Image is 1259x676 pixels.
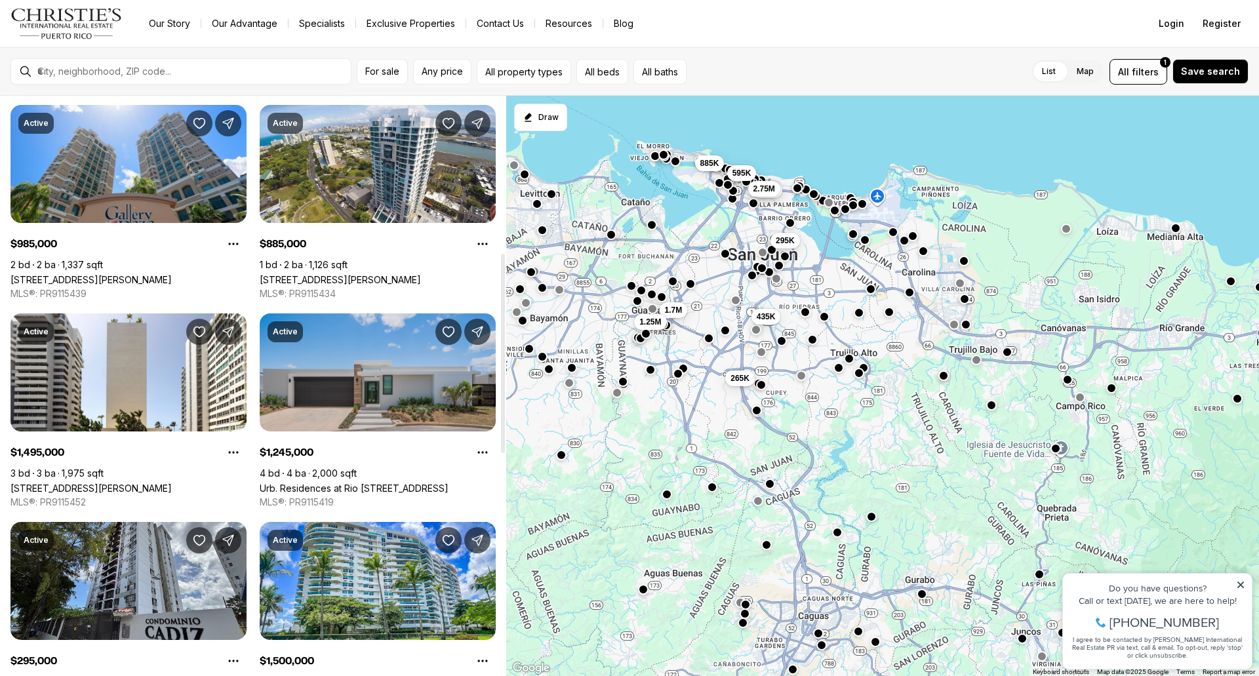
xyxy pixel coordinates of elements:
label: Map [1066,60,1104,83]
button: Property options [220,231,247,257]
span: All [1118,65,1129,79]
span: Save search [1181,66,1240,77]
button: Contact Us [466,14,534,33]
button: Save Property: 103 DE DIEGO AVENUE #1706 [186,110,212,136]
p: Active [273,327,298,337]
button: 1.7M [660,302,688,318]
span: Any price [422,66,463,77]
p: Active [273,535,298,546]
button: 435K [751,309,781,325]
span: [PHONE_NUMBER] [54,62,163,75]
span: 885K [700,158,719,169]
div: Call or text [DATE], we are here to help! [14,42,190,51]
button: Login [1151,10,1192,37]
span: 2.75M [753,184,775,194]
p: Active [24,118,49,129]
button: Share Property [464,319,490,345]
span: 1.7M [665,305,683,315]
button: Share Property [464,527,490,553]
button: Property options [470,648,496,674]
button: Property options [470,439,496,466]
button: All beds [576,59,628,85]
span: 1 [1164,57,1167,68]
span: I agree to be contacted by [PERSON_NAME] International Real Estate PR via text, call & email. To ... [16,81,187,106]
button: 2.75M [748,181,780,197]
span: filters [1132,65,1159,79]
button: Share Property [215,319,241,345]
span: 265K [730,373,749,384]
button: Save Property: Urb. Residences at Rio CALLE GANGES #74 [435,319,462,345]
button: Property options [470,231,496,257]
label: List [1031,60,1066,83]
button: Start drawing [514,104,567,131]
button: For sale [357,59,408,85]
button: Save search [1172,59,1249,84]
span: 595K [732,168,751,178]
button: Share Property [464,110,490,136]
a: Blog [603,14,644,33]
a: Our Advantage [201,14,288,33]
span: Register [1203,18,1241,29]
a: 103 DE DIEGO AVENUE #1706, SAN JUAN PR, 00911 [10,274,172,285]
p: Active [273,118,298,129]
button: 295K [770,233,800,249]
a: 404 AVE DE LA CONSTITUCION #2008, SAN JUAN PR, 00901 [260,274,421,285]
a: Resources [535,14,603,33]
button: Property options [220,648,247,674]
button: All baths [633,59,687,85]
span: Login [1159,18,1184,29]
button: 595K [727,165,757,181]
div: Do you have questions? [14,30,190,39]
a: Our Story [138,14,201,33]
button: Save Property: 253 253 CALLE CHILE CONDO CADIZ #9D [186,527,212,553]
button: 1.25M [634,314,666,330]
button: Save Property: 404 AVE DE LA CONSTITUCION #2008 [435,110,462,136]
p: Active [24,327,49,337]
button: All property types [477,59,571,85]
p: Active [24,535,49,546]
span: 435K [757,311,776,322]
span: 1.25M [639,317,661,327]
button: 885K [695,155,725,171]
span: 295K [776,235,795,246]
button: Save Property: 1501 ASHFORD AVENUE #9A [186,319,212,345]
a: 1501 ASHFORD AVENUE #9A, SAN JUAN PR, 00911 [10,483,172,494]
a: Urb. Residences at Rio CALLE GANGES #74, BAYAMON PR, 00956 [260,483,449,494]
img: logo [10,8,123,39]
button: Any price [413,59,471,85]
button: Share Property [215,110,241,136]
button: Save Property: 550 AVENIDA CONSTITUCION #1210 [435,527,462,553]
a: Specialists [289,14,355,33]
span: For sale [365,66,399,77]
button: Share Property [215,527,241,553]
button: Allfilters1 [1109,59,1167,85]
a: Exclusive Properties [356,14,466,33]
button: 265K [725,370,755,386]
button: Register [1195,10,1249,37]
button: Property options [220,439,247,466]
